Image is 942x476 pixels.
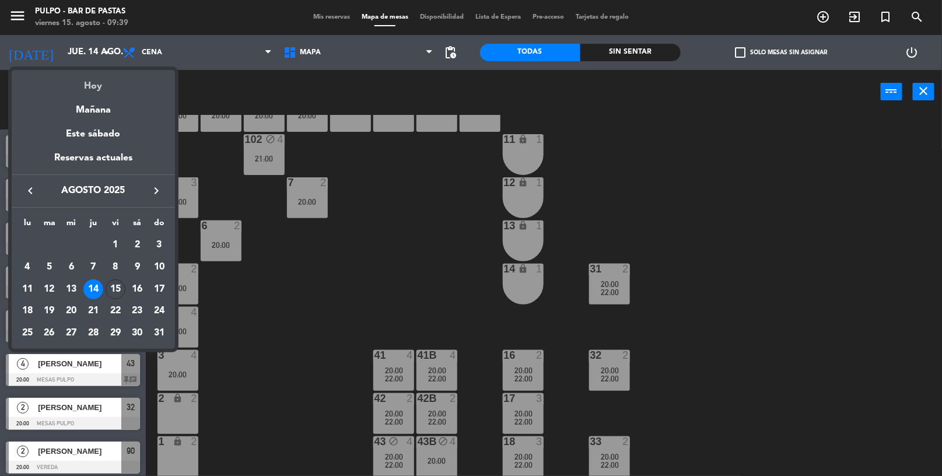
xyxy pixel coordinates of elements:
[40,279,59,299] div: 12
[104,256,127,278] td: 8 de agosto de 2025
[127,301,147,321] div: 23
[61,257,81,277] div: 6
[61,279,81,299] div: 13
[60,278,82,300] td: 13 de agosto de 2025
[149,184,163,198] i: keyboard_arrow_right
[16,322,38,344] td: 25 de agosto de 2025
[146,183,167,198] button: keyboard_arrow_right
[38,278,61,300] td: 12 de agosto de 2025
[40,323,59,343] div: 26
[16,234,104,256] td: AGO.
[17,323,37,343] div: 25
[106,257,125,277] div: 8
[12,70,175,94] div: Hoy
[149,323,169,343] div: 31
[12,150,175,174] div: Reservas actuales
[60,216,82,235] th: miércoles
[149,235,169,255] div: 3
[16,256,38,278] td: 4 de agosto de 2025
[38,256,61,278] td: 5 de agosto de 2025
[82,322,104,344] td: 28 de agosto de 2025
[104,300,127,322] td: 22 de agosto de 2025
[127,257,147,277] div: 9
[104,322,127,344] td: 29 de agosto de 2025
[104,216,127,235] th: viernes
[149,257,169,277] div: 10
[148,322,170,344] td: 31 de agosto de 2025
[20,183,41,198] button: keyboard_arrow_left
[82,300,104,322] td: 21 de agosto de 2025
[148,256,170,278] td: 10 de agosto de 2025
[106,323,125,343] div: 29
[83,257,103,277] div: 7
[106,301,125,321] div: 22
[38,322,61,344] td: 26 de agosto de 2025
[104,278,127,300] td: 15 de agosto de 2025
[83,301,103,321] div: 21
[127,235,147,255] div: 2
[61,301,81,321] div: 20
[127,323,147,343] div: 30
[148,300,170,322] td: 24 de agosto de 2025
[17,301,37,321] div: 18
[83,323,103,343] div: 28
[127,256,149,278] td: 9 de agosto de 2025
[127,322,149,344] td: 30 de agosto de 2025
[148,234,170,256] td: 3 de agosto de 2025
[127,300,149,322] td: 23 de agosto de 2025
[60,322,82,344] td: 27 de agosto de 2025
[38,216,61,235] th: martes
[83,279,103,299] div: 14
[82,256,104,278] td: 7 de agosto de 2025
[41,183,146,198] span: agosto 2025
[104,234,127,256] td: 1 de agosto de 2025
[40,301,59,321] div: 19
[60,256,82,278] td: 6 de agosto de 2025
[127,216,149,235] th: sábado
[148,278,170,300] td: 17 de agosto de 2025
[23,184,37,198] i: keyboard_arrow_left
[38,300,61,322] td: 19 de agosto de 2025
[149,279,169,299] div: 17
[12,94,175,118] div: Mañana
[82,278,104,300] td: 14 de agosto de 2025
[82,216,104,235] th: jueves
[16,278,38,300] td: 11 de agosto de 2025
[60,300,82,322] td: 20 de agosto de 2025
[127,279,147,299] div: 16
[61,323,81,343] div: 27
[106,235,125,255] div: 1
[16,216,38,235] th: lunes
[127,234,149,256] td: 2 de agosto de 2025
[127,278,149,300] td: 16 de agosto de 2025
[106,279,125,299] div: 15
[149,301,169,321] div: 24
[40,257,59,277] div: 5
[17,257,37,277] div: 4
[12,118,175,150] div: Este sábado
[17,279,37,299] div: 11
[148,216,170,235] th: domingo
[16,300,38,322] td: 18 de agosto de 2025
